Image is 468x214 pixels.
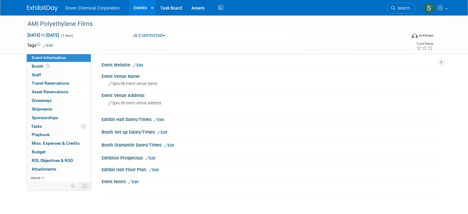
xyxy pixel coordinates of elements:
a: ROI, Objectives & ROO [27,156,91,165]
div: Exhibit Hall Dates/Times: [102,115,441,123]
div: Event Website: [102,60,441,68]
div: Exhibitor Prospectus: [102,153,441,161]
span: Staff [32,72,41,77]
button: Committed [131,32,168,39]
a: Search [387,3,415,14]
a: Edit [149,168,159,172]
div: Event Venue Address: [102,91,441,99]
span: Misc. Expenses & Credits [32,141,80,146]
img: Format-Inperson.png [412,33,418,38]
a: Tasks [27,122,91,131]
div: Booth Dismantle Dates/Times: [102,140,441,148]
div: Event Format [373,32,433,41]
span: Playbook [32,132,50,137]
span: Asset Reservations [32,89,68,94]
a: Edit [164,143,174,147]
div: In-Person [419,33,433,38]
span: Attachments [32,167,56,172]
a: more [27,174,91,182]
span: Giveaways [32,98,52,103]
a: Playbook [27,131,91,139]
a: Edit [43,43,53,48]
div: AMI Polyethylene Films [25,18,399,30]
span: Specify event venue name [108,81,158,86]
span: Specify event venue address [108,101,161,105]
a: Edit [133,63,143,67]
span: Travel Reservations [32,81,69,86]
a: Edit [154,118,164,122]
a: Staff [27,71,91,79]
span: Sponsorships [32,115,58,120]
img: ExhibitDay [27,5,58,11]
div: Exhibit Hall Floor Plan: [102,165,441,173]
a: Booth [27,62,91,71]
td: Toggle Event Tabs [78,182,91,190]
a: Attachments [27,165,91,173]
td: Tags [27,42,53,48]
span: Search [395,6,410,10]
div: Event Venue Name: [102,72,441,79]
span: (3 days) [60,34,73,38]
a: Edit [157,130,167,135]
a: Giveaways [27,96,91,105]
img: Shawn Cook [423,2,435,14]
span: to [40,33,46,38]
span: Booth not reserved yet [45,64,51,68]
div: Booth Set-up Dates/Times: [102,127,441,135]
span: Tasks [31,124,42,129]
a: Asset Reservations [27,88,91,96]
a: Sponsorships [27,114,91,122]
div: Event Notes: [102,177,441,185]
a: Misc. Expenses & Credits [27,139,91,147]
a: Edit [128,180,138,184]
a: Edit [145,156,155,160]
span: Dover Chemical Corporation [65,6,120,10]
a: Event Information [27,54,91,62]
div: Event Rating [416,42,433,45]
span: Booth [32,64,51,69]
a: Budget [27,148,91,156]
a: Travel Reservations [27,79,91,87]
span: Event Information [32,55,66,60]
span: Budget [32,149,46,154]
td: Personalize Event Tab Strip [68,182,78,190]
span: more [30,175,40,180]
a: Shipments [27,105,91,113]
span: [DATE] [DATE] [27,32,59,38]
span: ROI, Objectives & ROO [32,158,73,163]
span: Shipments [32,107,52,111]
